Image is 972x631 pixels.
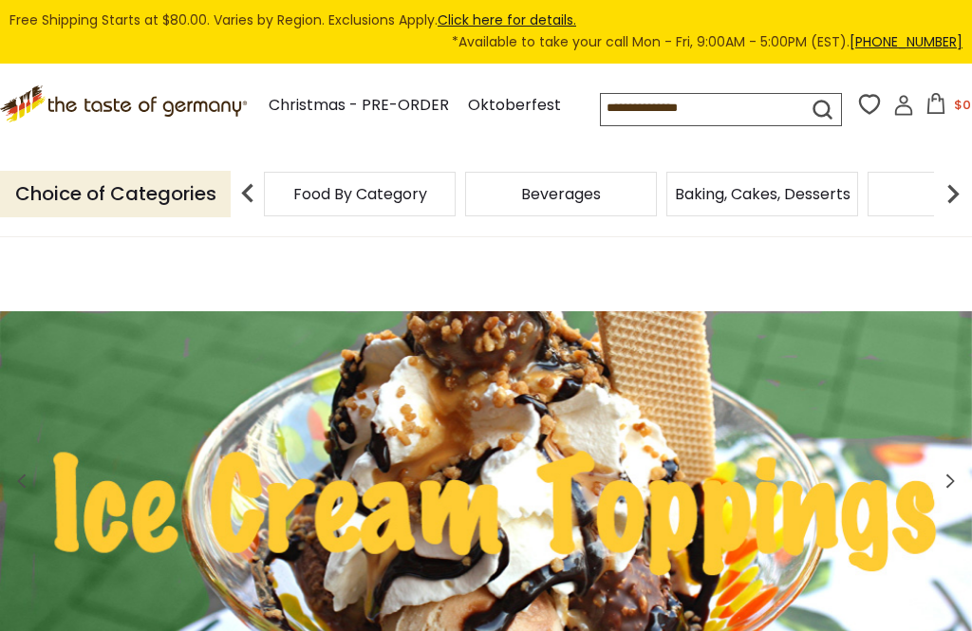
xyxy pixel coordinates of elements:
[452,31,963,53] span: *Available to take your call Mon - Fri, 9:00AM - 5:00PM (EST).
[293,187,427,201] a: Food By Category
[850,32,963,51] a: [PHONE_NUMBER]
[521,187,601,201] a: Beverages
[468,93,561,119] a: Oktoberfest
[229,175,267,213] img: previous arrow
[9,9,963,54] div: Free Shipping Starts at $80.00. Varies by Region. Exclusions Apply.
[934,175,972,213] img: next arrow
[438,10,576,29] a: Click here for details.
[269,93,449,119] a: Christmas - PRE-ORDER
[675,187,850,201] a: Baking, Cakes, Desserts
